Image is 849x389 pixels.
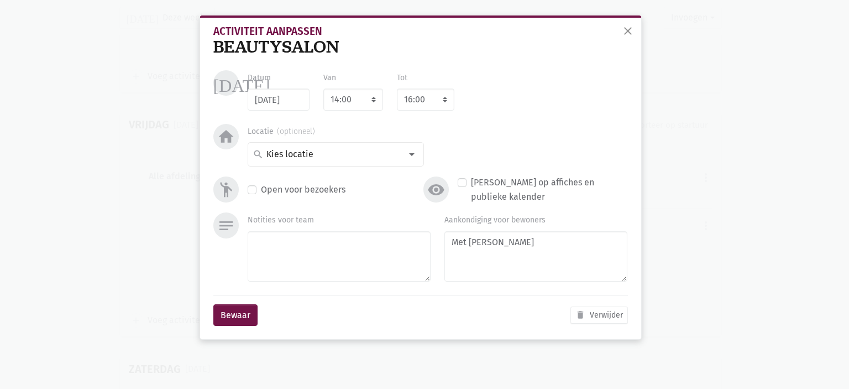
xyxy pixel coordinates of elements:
i: [DATE] [213,74,270,92]
i: delete [575,310,585,320]
label: Datum [248,72,271,84]
i: visibility [427,181,445,199]
label: Aankondiging voor bewoners [444,214,546,226]
button: Verwijder [570,307,628,324]
label: Open voor bezoekers [261,183,345,197]
label: Tot [397,72,407,84]
input: Kies locatie [265,147,401,162]
label: Van [323,72,336,84]
i: home [217,128,235,146]
button: Bewaar [213,304,258,326]
div: BEAUTYSALON [213,37,628,57]
label: Notities voor team [248,214,314,226]
label: [PERSON_NAME] op affiches en publieke kalender [471,175,627,204]
span: close [621,24,635,38]
button: sluiten [617,20,639,44]
i: notes [217,217,235,235]
i: emoji_people [217,181,235,199]
div: Activiteit aanpassen [213,27,628,37]
label: Locatie [248,126,315,138]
